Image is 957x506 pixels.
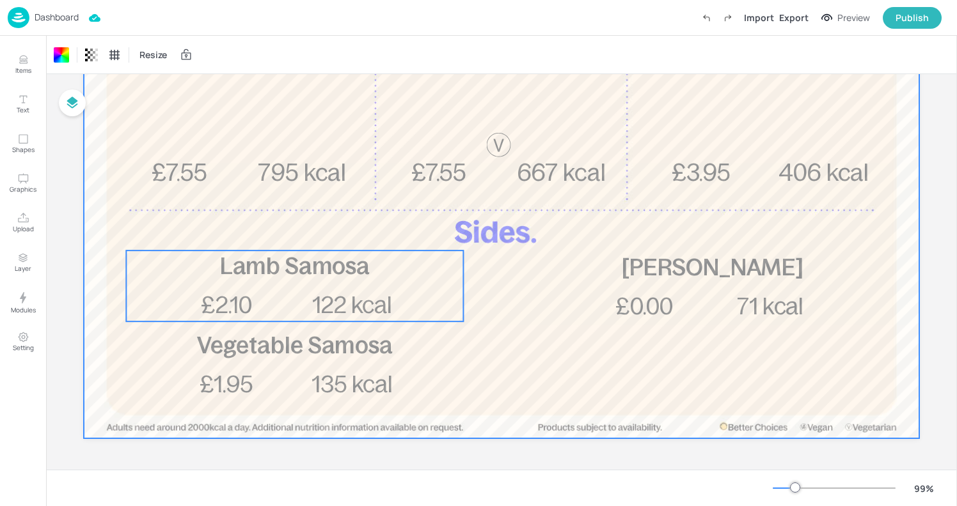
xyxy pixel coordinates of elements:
[200,371,253,397] span: £1.95
[220,253,370,279] span: Lamb Samosa
[814,8,878,27] button: Preview
[313,292,392,318] span: 122 kcal
[737,293,803,319] span: 71 kcal
[896,11,929,25] div: Publish
[744,11,774,24] div: Import
[615,293,672,319] span: £0.00
[622,254,803,280] span: [PERSON_NAME]
[779,11,809,24] div: Export
[137,48,170,61] span: Resize
[201,292,251,318] span: £2.10
[411,160,466,187] span: £7.55
[908,482,939,495] div: 99 %
[258,160,346,187] span: 795 kcal
[197,332,393,358] span: Vegetable Samosa
[152,160,207,187] span: £7.55
[717,7,739,29] label: Redo (Ctrl + Y)
[312,371,393,397] span: 135 kcal
[35,13,79,22] p: Dashboard
[518,160,606,187] span: 667 kcal
[695,7,717,29] label: Undo (Ctrl + Z)
[8,7,29,28] img: logo-86c26b7e.jpg
[779,160,869,187] span: 406 kcal
[883,7,942,29] button: Publish
[837,11,870,25] div: Preview
[672,160,731,187] span: £3.95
